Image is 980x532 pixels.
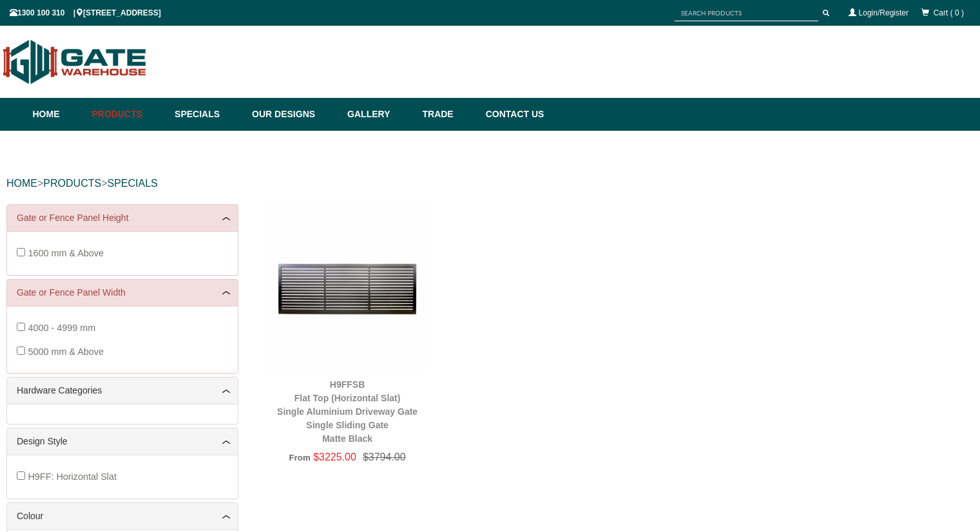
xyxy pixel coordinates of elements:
div: > > [6,163,974,204]
a: Contact Us [479,98,544,131]
a: SPECIALS [107,178,157,189]
span: From [289,453,311,462]
span: 1600 mm & Above [28,248,104,258]
a: Login/Register [859,8,908,17]
span: $3225.00 [313,451,356,462]
span: H9FF: Horizontal Slat [28,471,117,482]
span: $3794.00 [356,451,406,462]
a: Home [33,98,86,131]
a: H9FFSBFlat Top (Horizontal Slat)Single Aluminium Driveway GateSingle Sliding GateMatte Black [277,379,418,444]
input: SEARCH PRODUCTS [675,5,818,21]
span: 5000 mm & Above [28,347,104,357]
a: Specials [168,98,245,131]
span: Cart ( 0 ) [934,8,964,17]
img: H9FFSB - Flat Top (Horizontal Slat) - Single Aluminium Driveway Gate - Single Sliding Gate - Matt... [264,204,430,370]
a: Gallery [341,98,416,131]
span: 4000 - 4999 mm [28,323,95,333]
a: HOME [6,178,37,189]
a: Gate or Fence Panel Width [17,286,228,299]
a: PRODUCTS [43,178,101,189]
a: Colour [17,509,228,523]
a: Trade [416,98,479,131]
a: Design Style [17,435,228,448]
a: Hardware Categories [17,384,228,397]
a: Gate or Fence Panel Height [17,211,228,225]
a: Our Designs [245,98,341,131]
a: Products [86,98,169,131]
span: 1300 100 310 | [STREET_ADDRESS] [10,8,161,17]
